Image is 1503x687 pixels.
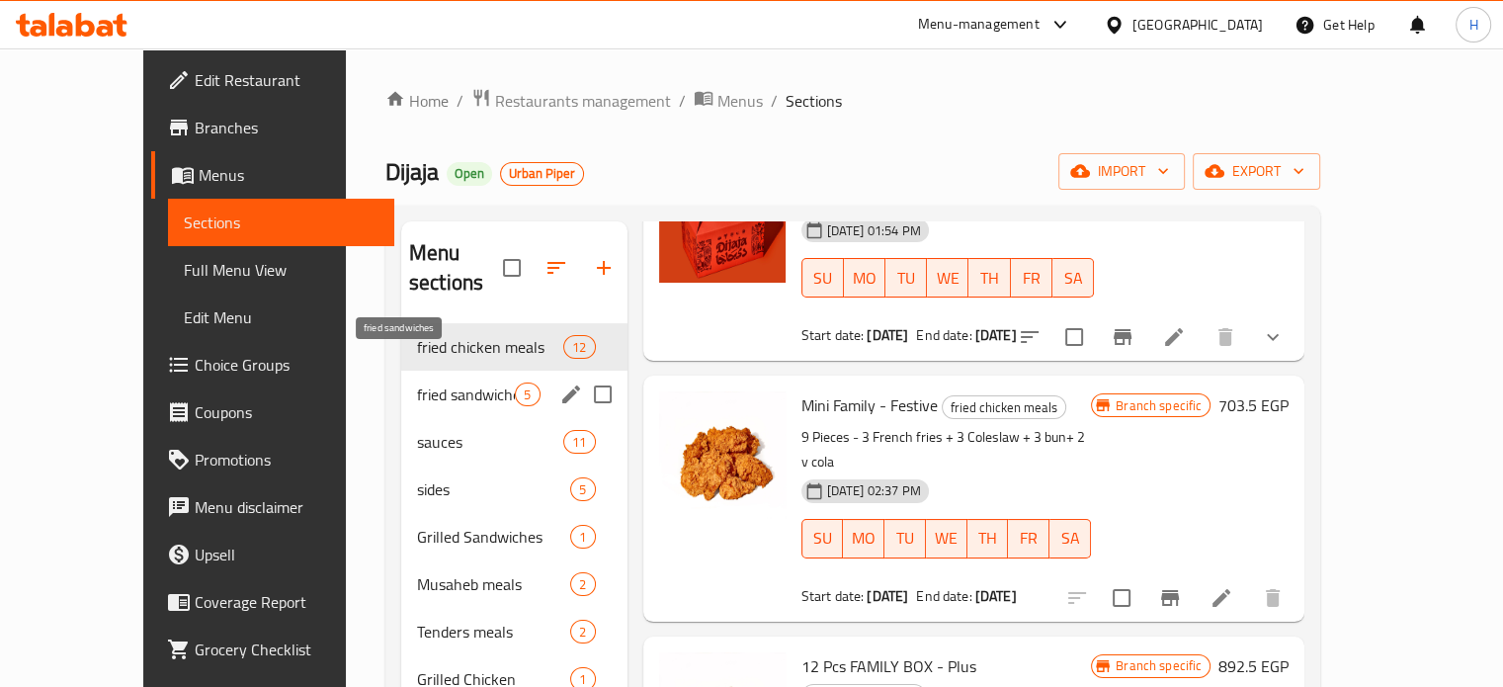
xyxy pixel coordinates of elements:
[934,524,960,553] span: WE
[195,353,378,377] span: Choice Groups
[892,524,918,553] span: TU
[401,560,627,608] div: Musaheb meals2
[1146,574,1194,622] button: Branch-specific-item
[195,448,378,472] span: Promotions
[195,400,378,424] span: Coupons
[1053,316,1095,358] span: Select to update
[1052,258,1094,298] button: SA
[975,322,1017,348] b: [DATE]
[417,620,570,644] span: Tenders meals
[884,519,926,558] button: TU
[810,264,836,293] span: SU
[401,323,627,371] div: fried chicken meals12
[1058,153,1185,190] button: import
[975,524,1001,553] span: TH
[1101,577,1142,619] span: Select to update
[1108,396,1210,415] span: Branch specific
[417,430,563,454] span: sauces
[771,89,778,113] li: /
[516,386,539,404] span: 5
[844,258,885,298] button: MO
[151,531,394,578] a: Upsell
[401,418,627,466] div: sauces11
[151,56,394,104] a: Edit Restaurant
[401,513,627,560] div: Grilled Sandwiches1
[447,162,492,186] div: Open
[417,525,570,549] span: Grilled Sandwiches
[801,519,844,558] button: SU
[151,436,394,483] a: Promotions
[975,583,1017,609] b: [DATE]
[801,258,844,298] button: SU
[1099,313,1146,361] button: Branch-specific-item
[1249,574,1296,622] button: delete
[851,524,877,553] span: MO
[571,575,594,594] span: 2
[852,264,877,293] span: MO
[195,116,378,139] span: Branches
[385,89,449,113] a: Home
[151,483,394,531] a: Menu disclaimer
[1074,159,1169,184] span: import
[195,495,378,519] span: Menu disclaimer
[571,528,594,547] span: 1
[1218,391,1289,419] h6: 703.5 EGP
[927,258,968,298] button: WE
[447,165,492,182] span: Open
[184,211,378,234] span: Sections
[1193,153,1320,190] button: export
[417,383,515,406] span: fried sandwiches
[1132,14,1263,36] div: [GEOGRAPHIC_DATA]
[195,590,378,614] span: Coverage Report
[819,481,929,500] span: [DATE] 02:37 PM
[679,89,686,113] li: /
[916,322,971,348] span: End date:
[918,13,1040,37] div: Menu-management
[1218,652,1289,680] h6: 892.5 EGP
[867,322,908,348] b: [DATE]
[570,477,595,501] div: items
[409,238,503,298] h2: Menu sections
[1060,264,1086,293] span: SA
[151,341,394,388] a: Choice Groups
[976,264,1002,293] span: TH
[717,89,763,113] span: Menus
[564,433,594,452] span: 11
[810,524,836,553] span: SU
[1006,313,1053,361] button: sort-choices
[199,163,378,187] span: Menus
[1249,313,1296,361] button: show more
[184,305,378,329] span: Edit Menu
[843,519,884,558] button: MO
[151,578,394,626] a: Coverage Report
[967,519,1009,558] button: TH
[417,477,570,501] span: sides
[1049,519,1091,558] button: SA
[151,151,394,199] a: Menus
[935,264,960,293] span: WE
[571,480,594,499] span: 5
[801,390,938,420] span: Mini Family - Festive
[926,519,967,558] button: WE
[943,396,1065,419] span: fried chicken meals
[1468,14,1477,36] span: H
[1057,524,1083,553] span: SA
[893,264,919,293] span: TU
[401,371,627,418] div: fried sandwiches5edit
[659,391,786,518] img: Mini Family - Festive
[1261,325,1285,349] svg: Show Choices
[801,651,976,681] span: 12 Pcs FAMILY BOX - Plus
[786,89,842,113] span: Sections
[1108,656,1210,675] span: Branch specific
[801,425,1092,474] p: 9 Pieces - 3 French fries + 3 Coleslaw + 3 bun+ 2 v cola
[556,380,586,409] button: edit
[1210,586,1233,610] a: Edit menu item
[385,88,1320,114] nav: breadcrumb
[195,638,378,661] span: Grocery Checklist
[1162,325,1186,349] a: Edit menu item
[1016,524,1042,553] span: FR
[1011,258,1052,298] button: FR
[195,543,378,566] span: Upsell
